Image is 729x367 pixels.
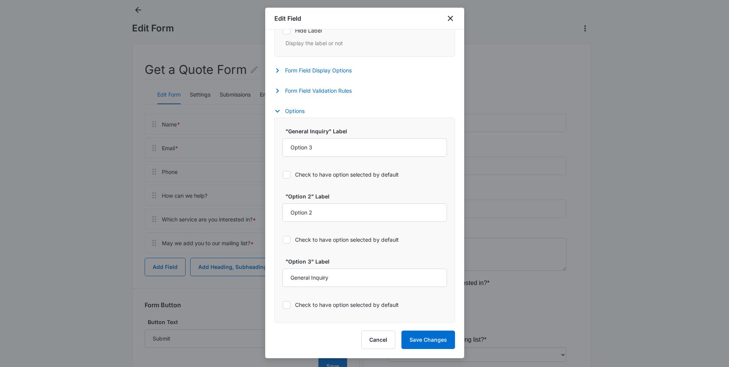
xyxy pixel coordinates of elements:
label: General Inquiry [8,218,49,228]
label: "General Inquiry" Label [285,127,450,135]
label: Option 2 [8,206,31,215]
label: Check to have option selected by default [282,236,447,244]
button: Save Changes [401,331,455,349]
button: close [446,14,455,23]
input: "Option 3" Label [282,269,447,287]
label: Check to have option selected by default [282,301,447,309]
button: Cancel [361,331,395,349]
h1: Edit Field [274,14,301,23]
label: "Option 3" Label [285,257,450,265]
span: Submit [5,284,24,290]
label: "Option 2" Label [285,192,450,200]
button: Options [274,106,312,116]
label: Check to have option selected by default [282,170,447,179]
label: Option 3 [8,194,31,203]
button: Form Field Display Options [274,66,359,75]
input: "Option 2" Label [282,203,447,222]
button: Form Field Validation Rules [274,86,359,95]
label: Hide Label [282,26,447,34]
input: "General Inquiry" Label [282,138,447,157]
p: Display the label or not [285,39,447,47]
